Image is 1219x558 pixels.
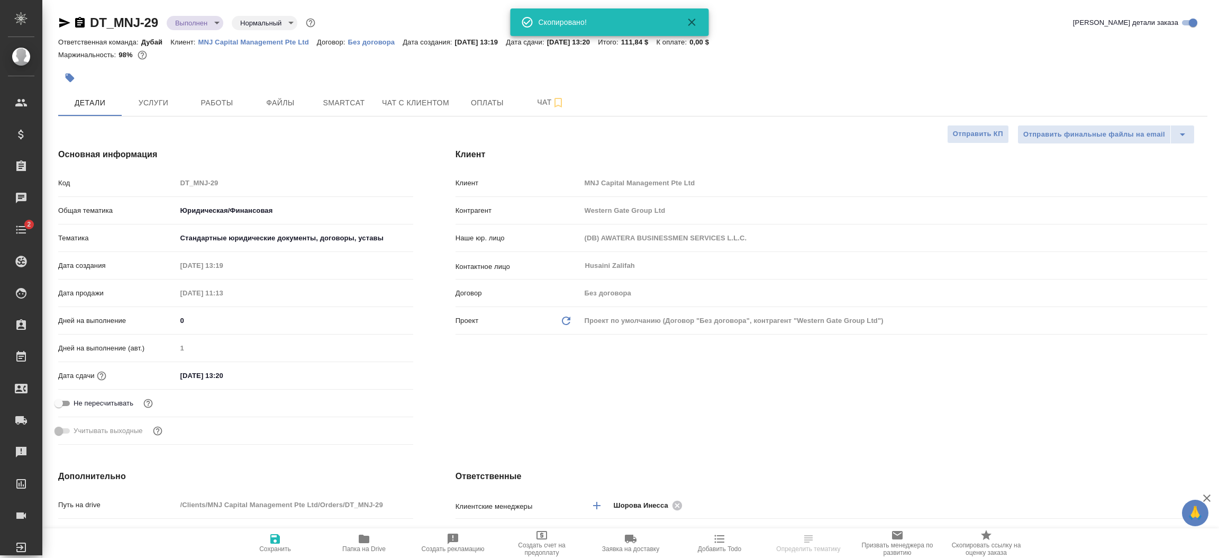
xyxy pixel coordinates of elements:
span: Создать счет на предоплату [504,542,580,556]
p: Путь на drive [58,500,177,510]
span: Оплаты [462,96,513,110]
p: Контактное лицо [456,262,581,272]
input: Пустое поле [177,285,269,301]
p: Договор [456,288,581,299]
p: К оплате: [656,38,689,46]
span: Отправить КП [953,128,1003,140]
button: Доп статусы указывают на важность/срочность заказа [304,16,317,30]
a: DT_MNJ-29 [90,15,158,30]
p: Ответственная команда: [58,38,141,46]
svg: Подписаться [552,96,565,109]
span: Не пересчитывать [74,398,133,409]
button: Определить тематику [764,528,853,558]
p: Путь [58,527,177,538]
button: Закрыть [679,16,705,29]
a: 2 [3,217,40,243]
button: Отправить КП [947,125,1009,143]
button: Заявка на доставку [586,528,675,558]
button: Скопировать ссылку на оценку заказа [942,528,1031,558]
input: Пустое поле [581,285,1207,301]
div: Дубай [581,524,1207,542]
span: Определить тематику [776,545,840,553]
input: Пустое поле [177,497,413,512]
input: ✎ Введи что-нибудь [177,368,269,383]
span: Создать рекламацию [422,545,485,553]
span: 2 [21,219,37,230]
p: [DATE] 13:20 [547,38,598,46]
span: Заявка на доставку [602,545,659,553]
p: Клиент: [170,38,198,46]
h4: Ответственные [456,470,1207,483]
p: Дата создания [58,260,177,271]
a: Без договора [348,37,403,46]
div: Юридическая/Финансовая [177,202,413,220]
span: Шорова Инесса [614,500,675,511]
p: Клиент [456,178,581,188]
span: Учитывать выходные [74,426,143,436]
p: 0,00 $ [689,38,717,46]
p: Дней на выполнение (авт.) [58,343,177,354]
p: Дубай [141,38,171,46]
button: 196.05 RUB; 0.00 USD; [135,48,149,62]
button: 🙏 [1182,500,1208,526]
span: Сохранить [259,545,291,553]
div: Шорова Инесса [614,499,686,512]
button: Отправить финальные файлы на email [1017,125,1171,144]
span: Скопировать ссылку на оценку заказа [948,542,1024,556]
h4: Дополнительно [58,470,413,483]
p: [DATE] 13:19 [455,38,506,46]
p: Тематика [58,233,177,244]
span: Папка на Drive [342,545,386,553]
a: MNJ Capital Management Pte Ltd [198,37,317,46]
input: Пустое поле [177,258,269,273]
p: Проект [456,316,479,326]
span: Добавить Todo [698,545,741,553]
p: Без договора [348,38,403,46]
span: Призвать менеджера по развитию [859,542,935,556]
span: 🙏 [1186,502,1204,524]
div: Выполнен [167,16,223,30]
div: Скопировано! [539,17,671,28]
button: Создать счет на предоплату [497,528,586,558]
input: Пустое поле [581,175,1207,191]
div: Проект по умолчанию (Договор "Без договора", контрагент "Western Gate Group Ltd") [581,312,1207,330]
span: Файлы [255,96,306,110]
input: Пустое поле [581,230,1207,246]
p: Контрагент [456,205,581,216]
h4: Основная информация [58,148,413,161]
input: Пустое поле [177,340,413,356]
button: Скопировать ссылку [74,16,86,29]
p: Наше юр. лицо [456,233,581,244]
button: Сохранить [231,528,320,558]
span: Чат с клиентом [382,96,449,110]
button: Добавить тэг [58,66,81,89]
div: Выполнен [232,16,297,30]
p: Дата сдачи [58,371,95,381]
span: [PERSON_NAME] детали заказа [1073,17,1178,28]
p: Код [58,178,177,188]
button: Выполнен [172,19,211,28]
button: Папка на Drive [320,528,408,558]
span: Отправить финальные файлы на email [1023,129,1165,141]
p: Клиентские менеджеры [456,501,581,512]
p: Договор: [317,38,348,46]
input: ✎ Введи что-нибудь [177,313,413,328]
button: Добавить Todo [675,528,764,558]
span: Услуги [128,96,179,110]
div: split button [1017,125,1195,144]
button: Скопировать ссылку для ЯМессенджера [58,16,71,29]
p: 111,84 $ [621,38,657,46]
p: Дата продажи [58,288,177,299]
p: Итого: [598,38,621,46]
button: Если добавить услуги и заполнить их объемом, то дата рассчитается автоматически [95,369,108,383]
p: Дата сдачи: [506,38,547,46]
button: Выбери, если сб и вс нужно считать рабочими днями для выполнения заказа. [151,424,165,438]
span: Детали [65,96,115,110]
p: Дней на выполнение [58,316,177,326]
p: Маржинальность: [58,51,119,59]
span: Чат [525,96,576,109]
p: 98% [119,51,135,59]
p: Общая тематика [58,205,177,216]
input: Пустое поле [581,203,1207,218]
button: Включи, если не хочешь, чтобы указанная дата сдачи изменилась после переставления заказа в 'Подтв... [141,397,155,410]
